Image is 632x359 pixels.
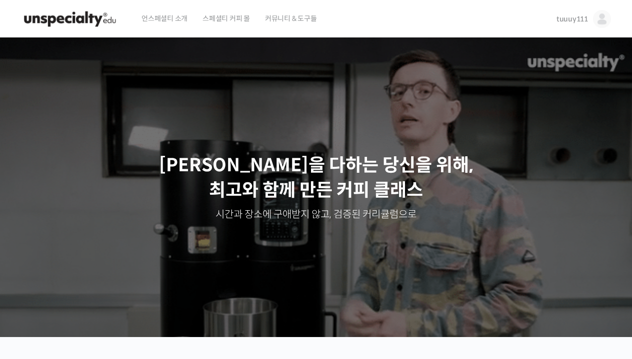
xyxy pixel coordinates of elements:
[154,291,166,299] span: 설정
[129,276,192,301] a: 설정
[10,208,622,222] p: 시간과 장소에 구애받지 않고, 검증된 커리큘럼으로
[3,276,66,301] a: 홈
[91,292,103,300] span: 대화
[31,291,37,299] span: 홈
[10,153,622,203] p: [PERSON_NAME]을 다하는 당신을 위해, 최고와 함께 만든 커피 클래스
[556,14,588,23] span: tuuuy111
[66,276,129,301] a: 대화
